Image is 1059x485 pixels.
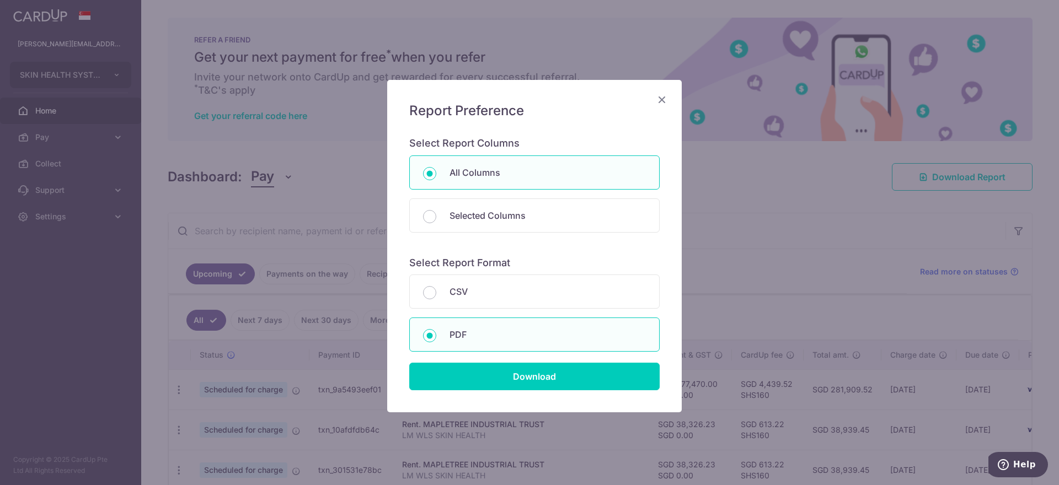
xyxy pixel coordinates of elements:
[450,285,646,298] p: CSV
[655,93,668,106] button: Close
[450,166,646,179] p: All Columns
[409,137,660,150] h6: Select Report Columns
[988,452,1048,479] iframe: Opens a widget where you can find more information
[450,328,646,341] p: PDF
[450,209,646,222] p: Selected Columns
[409,257,660,270] h6: Select Report Format
[409,363,660,390] input: Download
[409,102,660,120] h5: Report Preference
